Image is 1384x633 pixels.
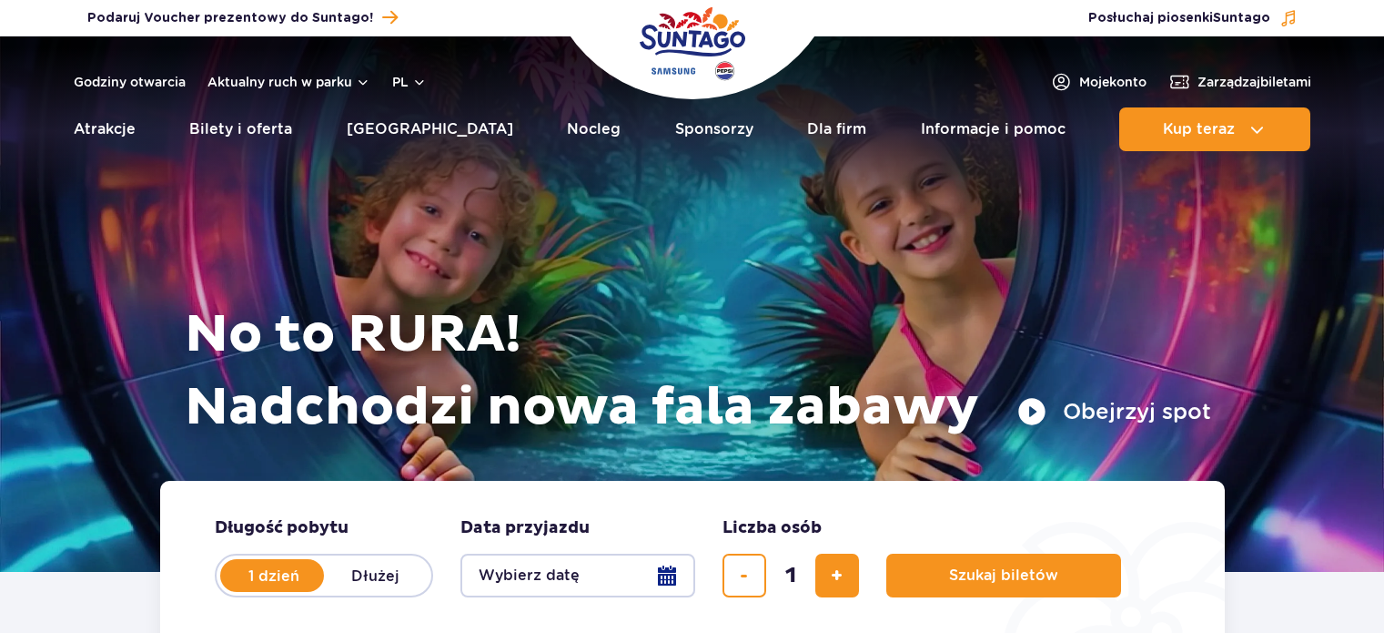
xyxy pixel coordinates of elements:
[722,517,822,539] span: Liczba osób
[1050,71,1147,93] a: Mojekonto
[722,554,766,597] button: usuń bilet
[921,107,1066,151] a: Informacje i pomoc
[1119,107,1310,151] button: Kup teraz
[215,517,349,539] span: Długość pobytu
[1213,12,1270,25] span: Suntago
[1088,9,1298,27] button: Posłuchaj piosenkiSuntago
[460,554,695,597] button: Wybierz datę
[1197,73,1311,91] span: Zarządzaj biletami
[87,5,398,30] a: Podaruj Voucher prezentowy do Suntago!
[1168,71,1311,93] a: Zarządzajbiletami
[567,107,621,151] a: Nocleg
[74,73,186,91] a: Godziny otwarcia
[1079,73,1147,91] span: Moje konto
[1088,9,1270,27] span: Posłuchaj piosenki
[222,556,326,595] label: 1 dzień
[87,9,373,27] span: Podaruj Voucher prezentowy do Suntago!
[886,554,1121,597] button: Szukaj biletów
[392,73,427,91] button: pl
[185,299,1211,444] h1: No to RURA! Nadchodzi nowa fala zabawy
[675,107,753,151] a: Sponsorzy
[207,75,370,89] button: Aktualny ruch w parku
[1017,397,1211,426] button: Obejrzyj spot
[189,107,292,151] a: Bilety i oferta
[1163,121,1235,138] span: Kup teraz
[769,554,813,597] input: liczba biletów
[815,554,859,597] button: dodaj bilet
[74,107,136,151] a: Atrakcje
[347,107,513,151] a: [GEOGRAPHIC_DATA]
[807,107,866,151] a: Dla firm
[324,556,428,595] label: Dłużej
[949,567,1058,584] span: Szukaj biletów
[460,517,590,539] span: Data przyjazdu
